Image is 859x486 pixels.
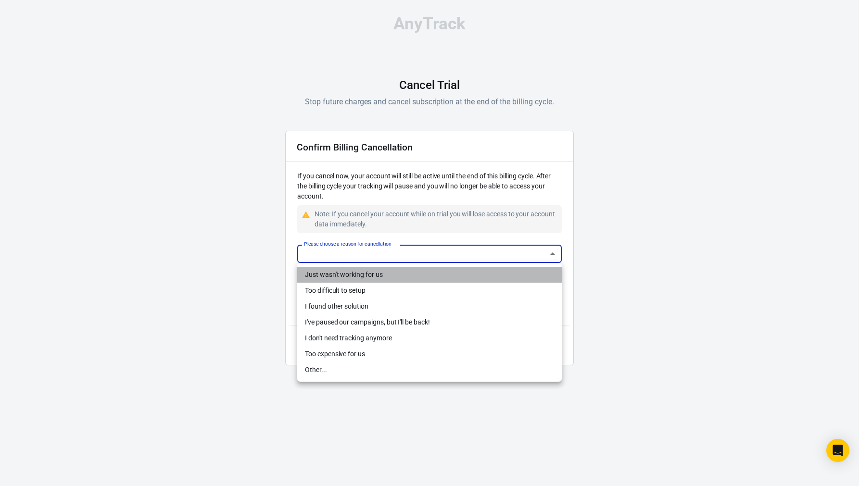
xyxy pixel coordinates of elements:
[297,299,562,314] li: I found other solution
[297,267,562,283] li: Just wasn't working for us
[297,314,562,330] li: I've paused our campaigns, but I'll be back!
[826,439,849,462] div: Open Intercom Messenger
[297,330,562,346] li: I don't need tracking anymore
[297,362,562,378] li: Other...
[297,346,562,362] li: Too expensive for us
[297,283,562,299] li: Too difficult to setup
